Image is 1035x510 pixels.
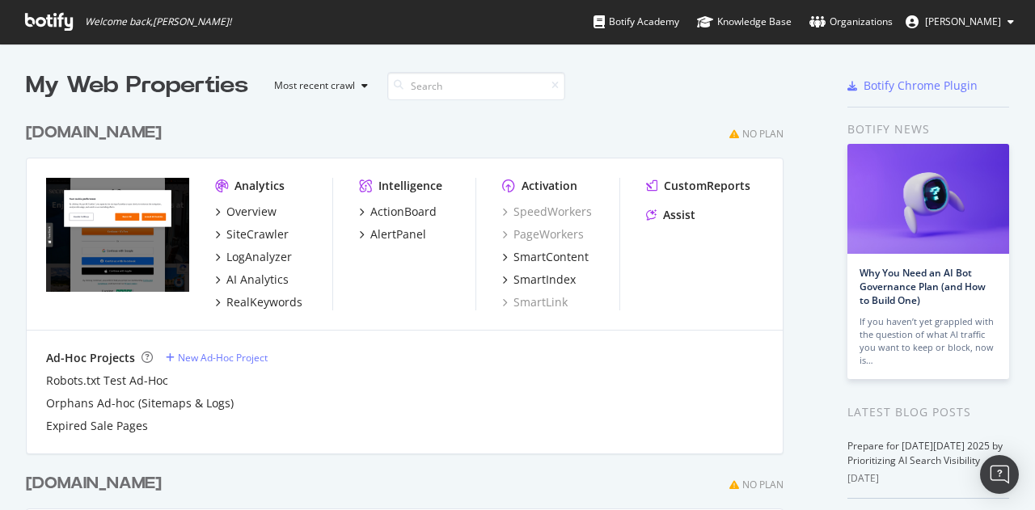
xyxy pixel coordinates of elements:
a: PageWorkers [502,226,584,242]
div: ActionBoard [370,204,437,220]
div: AI Analytics [226,272,289,288]
a: Why You Need an AI Bot Governance Plan (and How to Build One) [860,266,986,307]
a: SiteCrawler [215,226,289,242]
div: Ad-Hoc Projects [46,350,135,366]
div: [DOMAIN_NAME] [26,472,162,495]
div: SiteCrawler [226,226,289,242]
img: secretescapes.com [46,178,189,293]
button: Most recent crawl [261,73,374,99]
div: [DATE] [847,471,1009,486]
div: Assist [663,207,695,223]
a: Assist [646,207,695,223]
a: [DOMAIN_NAME] [26,121,168,145]
div: Botify news [847,120,1009,138]
a: Overview [215,204,277,220]
a: ActionBoard [359,204,437,220]
a: [DOMAIN_NAME] [26,472,168,495]
div: Knowledge Base [697,14,792,30]
div: Latest Blog Posts [847,403,1009,421]
a: SpeedWorkers [502,204,592,220]
div: No Plan [742,127,784,141]
div: Analytics [234,178,285,194]
a: SmartContent [502,249,589,265]
input: Search [387,72,565,100]
div: If you haven’t yet grappled with the question of what AI traffic you want to keep or block, now is… [860,315,997,367]
a: Botify Chrome Plugin [847,78,978,94]
a: Expired Sale Pages [46,418,148,434]
button: [PERSON_NAME] [893,9,1027,35]
a: AI Analytics [215,272,289,288]
div: Activation [522,178,577,194]
a: SmartLink [502,294,568,310]
span: Michael Dobinson [925,15,1001,28]
span: Welcome back, [PERSON_NAME] ! [85,15,231,28]
div: Overview [226,204,277,220]
a: Orphans Ad-hoc (Sitemaps & Logs) [46,395,234,411]
div: SmartIndex [513,272,576,288]
div: My Web Properties [26,70,248,102]
div: Botify Academy [594,14,679,30]
div: [DOMAIN_NAME] [26,121,162,145]
div: CustomReports [664,178,750,194]
div: LogAnalyzer [226,249,292,265]
img: Why You Need an AI Bot Governance Plan (and How to Build One) [847,144,1009,254]
a: RealKeywords [215,294,302,310]
div: Most recent crawl [274,81,355,91]
a: LogAnalyzer [215,249,292,265]
a: AlertPanel [359,226,426,242]
div: SmartContent [513,249,589,265]
a: Prepare for [DATE][DATE] 2025 by Prioritizing AI Search Visibility [847,439,1003,467]
a: Robots.txt Test Ad-Hoc [46,373,168,389]
div: Open Intercom Messenger [980,455,1019,494]
div: AlertPanel [370,226,426,242]
div: Intelligence [378,178,442,194]
div: Botify Chrome Plugin [864,78,978,94]
div: No Plan [742,478,784,491]
a: New Ad-Hoc Project [166,351,268,365]
div: RealKeywords [226,294,302,310]
a: SmartIndex [502,272,576,288]
div: Organizations [809,14,893,30]
div: New Ad-Hoc Project [178,351,268,365]
a: CustomReports [646,178,750,194]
